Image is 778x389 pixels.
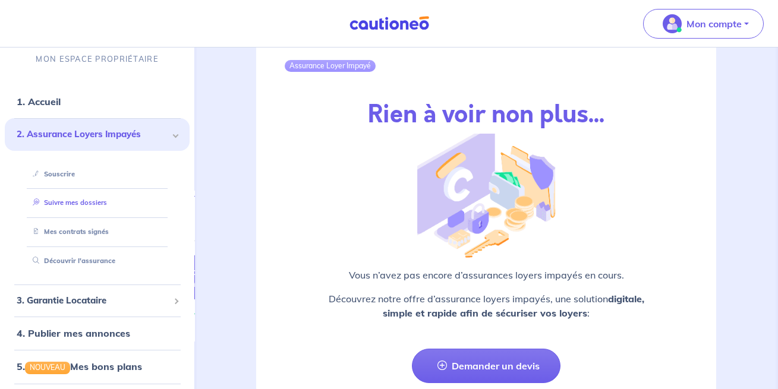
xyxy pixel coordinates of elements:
[412,349,560,383] a: Demander un devis
[17,360,142,372] a: 5.NOUVEAUMes bons plans
[28,257,115,265] a: Découvrir l'assurance
[28,198,107,207] a: Suivre mes dossiers
[663,14,682,33] img: illu_account_valid_menu.svg
[17,327,130,339] a: 4. Publier mes annonces
[285,60,376,72] div: Assurance Loyer Impayé
[19,193,175,213] div: Suivre mes dossiers
[28,227,109,236] a: Mes contrats signés
[19,251,175,271] div: Découvrir l'assurance
[19,222,175,242] div: Mes contrats signés
[28,169,75,178] a: Souscrire
[19,164,175,184] div: Souscrire
[285,292,688,320] p: Découvrez notre offre d’assurance loyers impayés, une solution :
[5,289,190,312] div: 3. Garantie Locataire
[36,53,158,65] p: MON ESPACE PROPRIÉTAIRE
[5,321,190,345] div: 4. Publier mes annonces
[17,96,61,107] a: 1. Accueil
[5,118,190,151] div: 2. Assurance Loyers Impayés
[417,124,555,258] img: illu_empty_gli.png
[17,128,169,141] span: 2. Assurance Loyers Impayés
[345,16,434,31] img: Cautioneo
[643,9,764,39] button: illu_account_valid_menu.svgMon compte
[686,17,742,31] p: Mon compte
[285,268,688,282] p: Vous n’avez pas encore d’assurances loyers impayés en cours.
[5,355,190,378] div: 5.NOUVEAUMes bons plans
[17,293,169,307] span: 3. Garantie Locataire
[368,100,604,129] h2: Rien à voir non plus...
[5,90,190,113] div: 1. Accueil
[383,293,644,319] strong: digitale, simple et rapide afin de sécuriser vos loyers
